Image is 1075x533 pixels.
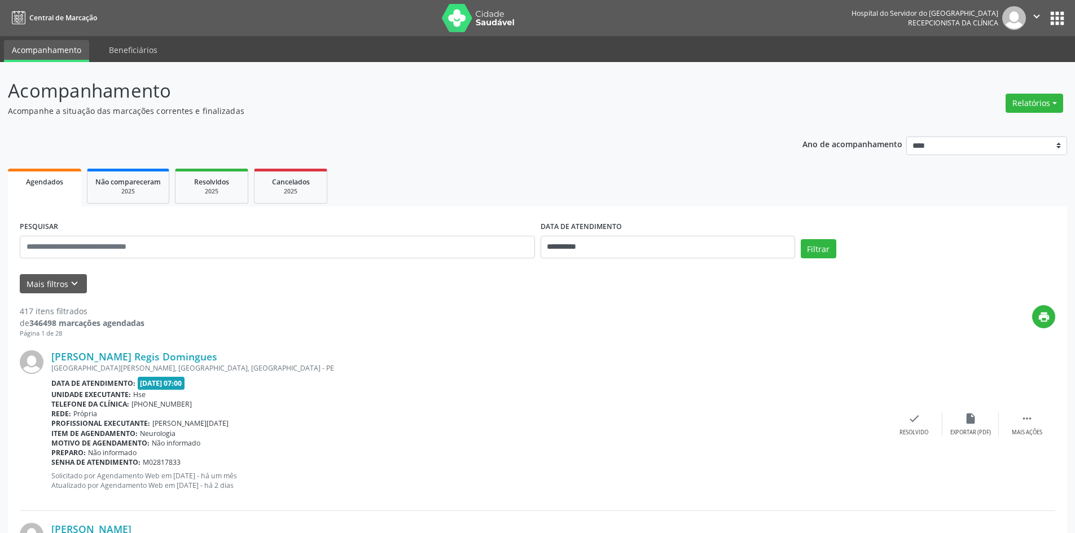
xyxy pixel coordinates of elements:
b: Motivo de agendamento: [51,438,150,448]
a: [PERSON_NAME] Regis Domingues [51,350,217,363]
img: img [20,350,43,374]
div: 2025 [183,187,240,196]
i: check [908,412,920,425]
a: Acompanhamento [4,40,89,62]
span: M02817833 [143,457,181,467]
div: Mais ações [1012,429,1042,437]
span: Hse [133,390,146,399]
span: [PERSON_NAME][DATE] [152,419,229,428]
div: [GEOGRAPHIC_DATA][PERSON_NAME], [GEOGRAPHIC_DATA], [GEOGRAPHIC_DATA] - PE [51,363,886,373]
b: Telefone da clínica: [51,399,129,409]
span: Própria [73,409,97,419]
button: print [1032,305,1055,328]
a: Central de Marcação [8,8,97,27]
span: Neurologia [140,429,175,438]
button: Filtrar [801,239,836,258]
button: apps [1047,8,1067,28]
span: Recepcionista da clínica [908,18,998,28]
span: Não compareceram [95,177,161,187]
label: PESQUISAR [20,218,58,236]
button:  [1026,6,1047,30]
button: Relatórios [1006,94,1063,113]
div: Página 1 de 28 [20,329,144,338]
div: Hospital do Servidor do [GEOGRAPHIC_DATA] [852,8,998,18]
b: Senha de atendimento: [51,457,141,467]
span: Não informado [88,448,137,457]
i:  [1021,412,1033,425]
div: 417 itens filtrados [20,305,144,317]
img: img [1002,6,1026,30]
span: [PHONE_NUMBER] [131,399,192,409]
div: Resolvido [900,429,928,437]
b: Data de atendimento: [51,378,135,388]
span: Central de Marcação [29,13,97,23]
div: Exportar (PDF) [950,429,991,437]
i: print [1038,311,1050,323]
div: de [20,317,144,329]
span: Agendados [26,177,63,187]
span: [DATE] 07:00 [138,377,185,390]
label: DATA DE ATENDIMENTO [541,218,622,236]
p: Acompanhamento [8,77,749,105]
b: Unidade executante: [51,390,131,399]
span: Resolvidos [194,177,229,187]
button: Mais filtroskeyboard_arrow_down [20,274,87,294]
span: Não informado [152,438,200,448]
b: Profissional executante: [51,419,150,428]
i:  [1030,10,1043,23]
p: Solicitado por Agendamento Web em [DATE] - há um mês Atualizado por Agendamento Web em [DATE] - h... [51,471,886,490]
div: 2025 [262,187,319,196]
span: Cancelados [272,177,310,187]
b: Rede: [51,409,71,419]
strong: 346498 marcações agendadas [29,318,144,328]
a: Beneficiários [101,40,165,60]
i: insert_drive_file [964,412,977,425]
p: Acompanhe a situação das marcações correntes e finalizadas [8,105,749,117]
b: Preparo: [51,448,86,457]
p: Ano de acompanhamento [802,136,902,151]
i: keyboard_arrow_down [68,277,81,290]
b: Item de agendamento: [51,429,138,438]
div: 2025 [95,187,161,196]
